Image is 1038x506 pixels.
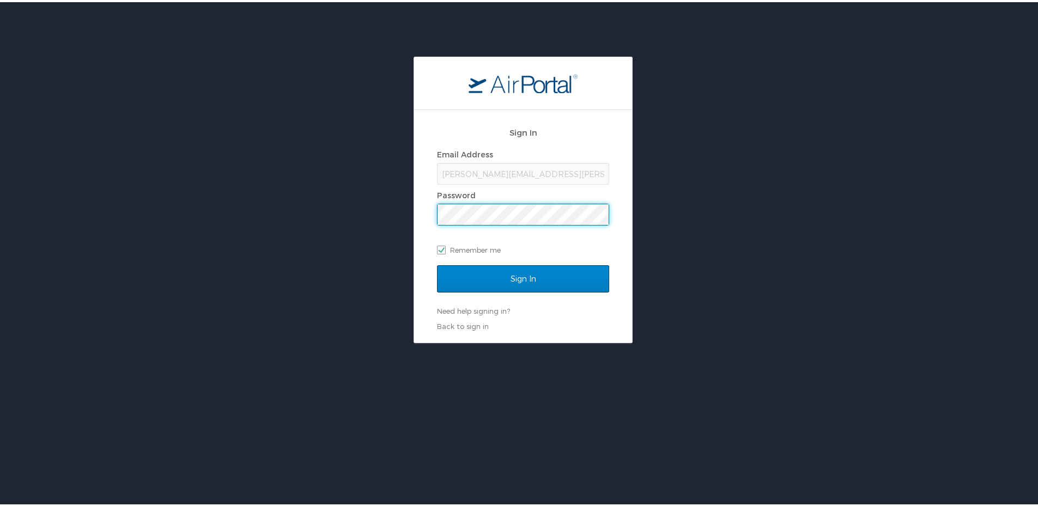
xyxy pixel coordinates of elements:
img: logo [469,71,578,91]
a: Need help signing in? [437,304,510,313]
label: Password [437,188,476,198]
label: Remember me [437,240,609,256]
input: Sign In [437,263,609,290]
a: Back to sign in [437,320,489,328]
label: Email Address [437,148,493,157]
h2: Sign In [437,124,609,137]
